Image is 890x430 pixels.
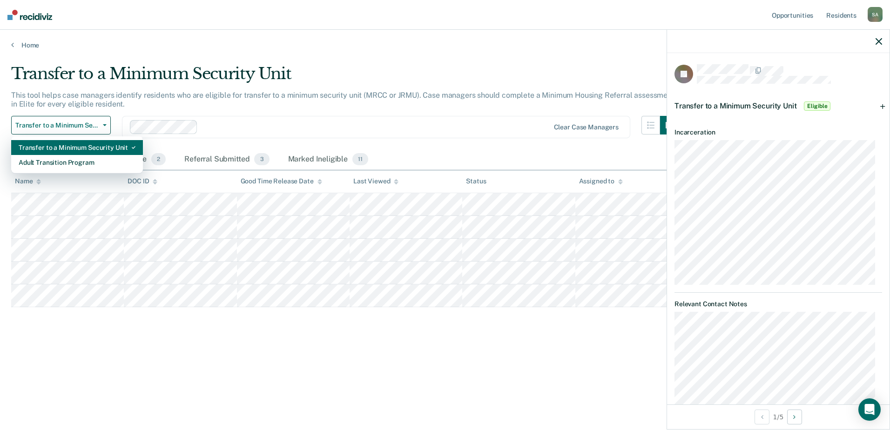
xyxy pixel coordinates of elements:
[352,153,368,165] span: 11
[128,177,157,185] div: DOC ID
[674,300,882,308] dt: Relevant Contact Notes
[579,177,623,185] div: Assigned to
[667,91,890,121] div: Transfer to a Minimum Security UnitEligible
[858,398,881,421] div: Open Intercom Messenger
[466,177,486,185] div: Status
[674,101,796,110] span: Transfer to a Minimum Security Unit
[667,404,890,429] div: 1 / 5
[755,410,769,424] button: Previous Opportunity
[11,64,679,91] div: Transfer to a Minimum Security Unit
[254,153,269,165] span: 3
[241,177,322,185] div: Good Time Release Date
[353,177,398,185] div: Last Viewed
[182,149,271,170] div: Referral Submitted
[674,128,882,136] dt: Incarceration
[15,121,99,129] span: Transfer to a Minimum Security Unit
[15,177,41,185] div: Name
[787,410,802,424] button: Next Opportunity
[286,149,370,170] div: Marked Ineligible
[554,123,619,131] div: Clear case managers
[151,153,166,165] span: 2
[868,7,883,22] div: S A
[11,41,879,49] a: Home
[19,155,135,170] div: Adult Transition Program
[7,10,52,20] img: Recidiviz
[804,101,830,111] span: Eligible
[19,140,135,155] div: Transfer to a Minimum Security Unit
[11,91,674,108] p: This tool helps case managers identify residents who are eligible for transfer to a minimum secur...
